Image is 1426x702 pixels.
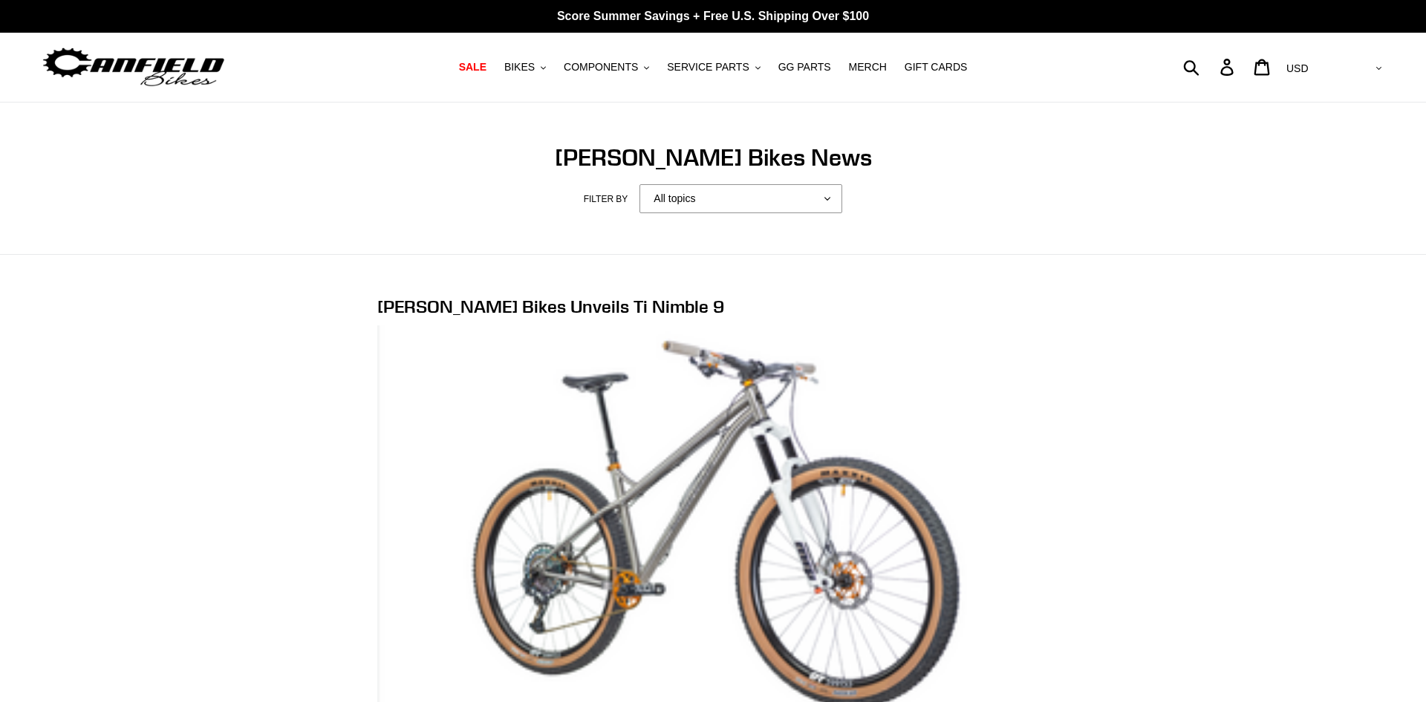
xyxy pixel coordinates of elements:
span: COMPONENTS [564,61,638,74]
span: BIKES [504,61,535,74]
button: BIKES [497,57,553,77]
a: GIFT CARDS [897,57,975,77]
button: COMPONENTS [556,57,657,77]
a: MERCH [841,57,894,77]
img: Canfield Bikes [41,44,227,91]
span: SALE [459,61,486,74]
h1: [PERSON_NAME] Bikes News [308,143,1118,172]
a: GG PARTS [771,57,839,77]
span: MERCH [849,61,887,74]
input: Search [1191,51,1229,83]
span: GIFT CARDS [905,61,968,74]
a: SALE [452,57,494,77]
a: [PERSON_NAME] Bikes Unveils Ti Nimble 9 [377,295,724,317]
span: SERVICE PARTS [667,61,749,74]
button: SERVICE PARTS [660,57,767,77]
label: Filter by [584,192,628,206]
span: GG PARTS [778,61,831,74]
